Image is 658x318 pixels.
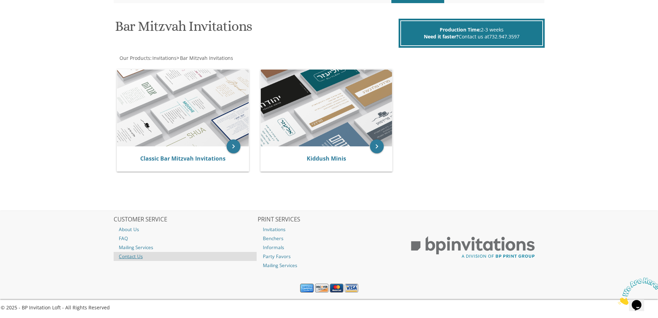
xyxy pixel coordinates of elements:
iframe: chat widget [615,275,658,308]
h1: Bar Mitzvah Invitations [115,19,397,39]
a: keyboard_arrow_right [370,139,384,153]
a: Party Favors [258,252,401,261]
img: BP Print Group [401,230,544,265]
a: Kiddush Minis [307,155,346,162]
span: Production Time: [440,26,481,33]
img: Visa [345,284,358,293]
a: Bar Mitzvah Invitations [179,55,233,61]
img: Discover [315,284,328,293]
a: FAQ [114,234,257,243]
img: MasterCard [330,284,343,293]
a: Informals [258,243,401,252]
span: > [177,55,233,61]
span: Bar Mitzvah Invitations [180,55,233,61]
img: American Express [300,284,314,293]
a: Benchers [258,234,401,243]
a: Invitations [258,225,401,234]
span: Need it faster? [424,33,459,40]
a: Invitations [152,55,177,61]
a: About Us [114,225,257,234]
a: Contact Us [114,252,257,261]
h2: PRINT SERVICES [258,216,401,223]
div: 2-3 weeks Contact us at [400,20,543,46]
a: Mailing Services [114,243,257,252]
a: Our Products [119,55,150,61]
a: Classic Bar Mitzvah Invitations [140,155,226,162]
a: keyboard_arrow_right [227,139,240,153]
img: Chat attention grabber [3,3,46,30]
div: : [114,55,329,62]
a: Mailing Services [258,261,401,270]
img: Classic Bar Mitzvah Invitations [117,70,249,146]
h2: CUSTOMER SERVICE [114,216,257,223]
a: 732.947.3597 [489,33,519,40]
img: Kiddush Minis [261,70,392,146]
